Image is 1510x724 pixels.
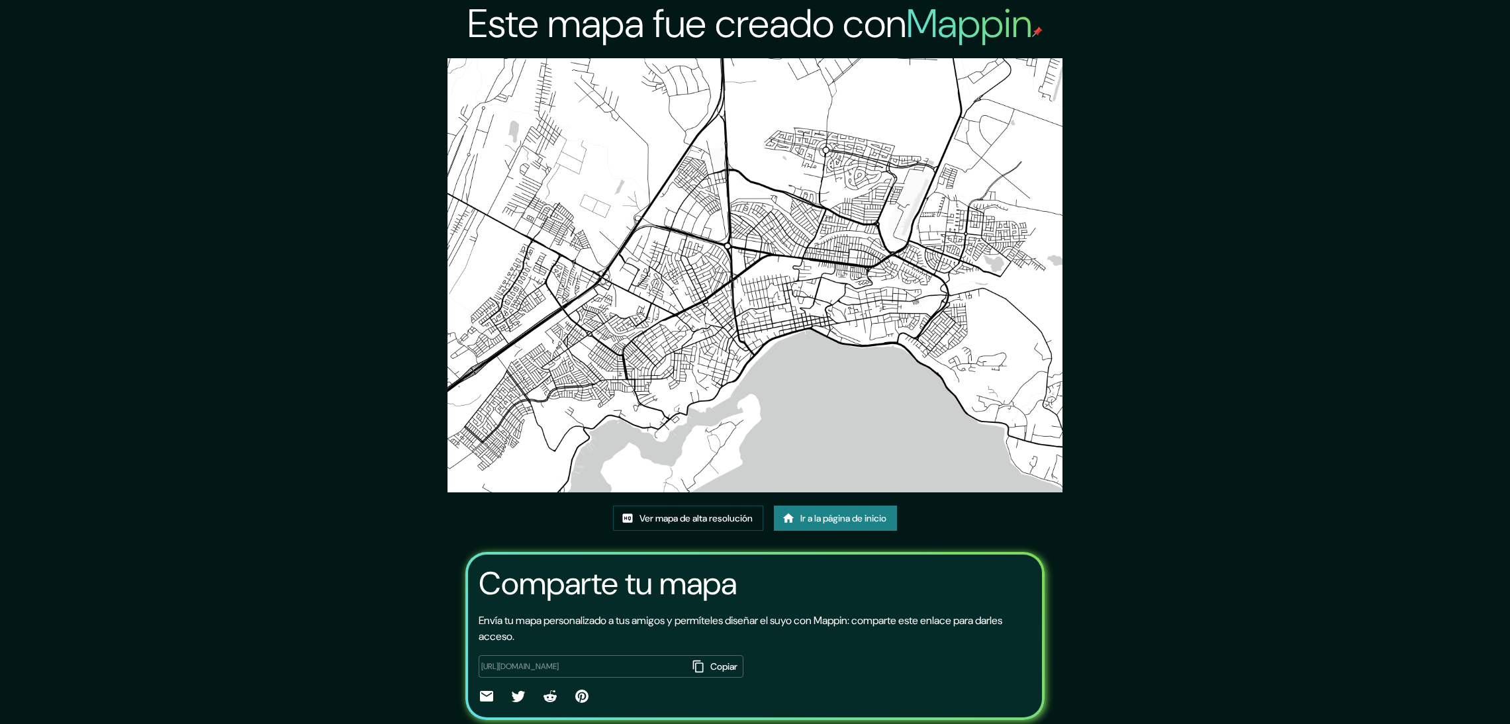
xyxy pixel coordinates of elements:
img: mapa creado [448,58,1062,492]
font: Copiar [710,660,737,672]
button: Copiar [688,655,743,678]
img: pin de mapeo [1032,26,1043,37]
a: Ir a la página de inicio [774,506,897,531]
a: Ver mapa de alta resolución [613,506,763,531]
iframe: Lanzador de widgets de ayuda [1392,672,1495,709]
font: Ir a la página de inicio [800,513,886,525]
font: Envía tu mapa personalizado a tus amigos y permíteles diseñar el suyo con Mappin: comparte este e... [479,613,1002,643]
font: Ver mapa de alta resolución [639,513,753,525]
font: Comparte tu mapa [479,563,737,604]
